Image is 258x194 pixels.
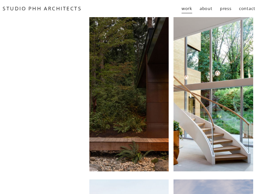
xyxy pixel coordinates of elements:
a: STUDIO PHH ARCHITECTS [3,5,82,12]
a: folder dropdown [182,3,193,14]
a: press [220,3,232,14]
a: about [200,3,213,14]
span: work [182,3,193,14]
a: contact [239,3,255,14]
